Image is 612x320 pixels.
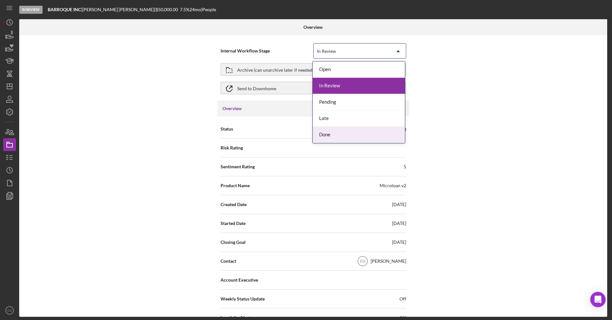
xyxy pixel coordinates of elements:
div: Open [313,61,405,78]
button: CS [3,304,16,317]
div: [PERSON_NAME] [371,258,406,264]
div: [PERSON_NAME] [PERSON_NAME] | [82,7,156,12]
span: Account Executive [221,277,258,283]
h3: Overview [222,105,242,112]
span: Off [399,296,406,302]
b: Overview [303,25,323,30]
div: Microloan v2 [380,182,406,189]
div: In Review [317,49,336,54]
div: In Review [19,6,43,14]
div: Send to Downhome [237,82,276,94]
button: Send to Downhome [221,82,406,94]
div: [DATE] [392,201,406,208]
span: Internal Workflow Stage [221,48,313,54]
span: Weekly Status Update [221,296,265,302]
div: Done [313,127,405,143]
text: BM [360,259,366,264]
button: Archive (can unarchive later if needed) [221,63,406,76]
span: Status [221,126,233,132]
div: Late [313,110,405,127]
div: [DATE] [392,220,406,227]
span: Closing Goal [221,239,246,245]
div: 7.5 % [180,7,189,12]
div: Archive (can unarchive later if needed) [237,64,314,75]
div: $50,000.00 [156,7,180,12]
span: Started Date [221,220,246,227]
div: | People [201,7,216,12]
span: Sentiment Rating [221,164,255,170]
b: BARROQUE INC [48,7,81,12]
text: CS [7,309,12,312]
div: 5 [404,164,406,170]
div: Open Intercom Messenger [590,292,606,307]
div: | [48,7,82,12]
span: Created Date [221,201,246,208]
span: Product Name [221,182,250,189]
div: Pending [313,94,405,110]
div: In Review [313,78,405,94]
div: [DATE] [392,239,406,245]
span: Risk Rating [221,145,243,151]
span: Contact [221,258,236,264]
div: 24 mo [189,7,201,12]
